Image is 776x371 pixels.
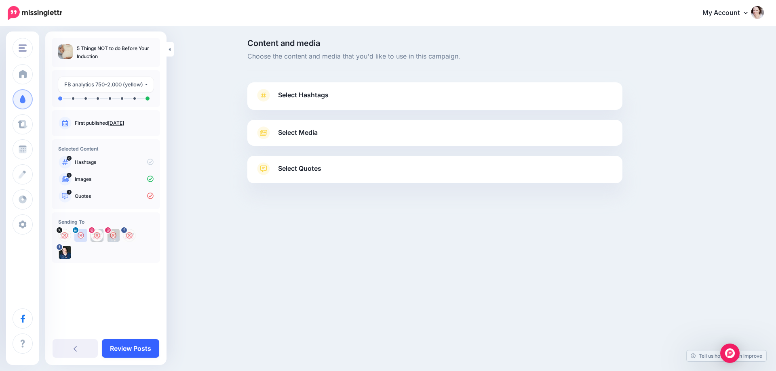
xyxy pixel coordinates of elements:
[255,89,614,110] a: Select Hashtags
[58,246,71,259] img: 293356615_413924647436347_5319703766953307182_n-bsa103635.jpg
[77,44,154,61] p: 5 Things NOT to do Before Your Induction
[67,173,72,178] span: 5
[75,119,154,127] p: First published
[67,190,72,195] span: 7
[75,176,154,183] p: Images
[58,44,73,59] img: 0840c2417e2e32554cca8e78c2e113d2_thumb.jpg
[107,229,120,242] img: 117675426_2401644286800900_3570104518066085037_n-bsa102293.jpg
[58,146,154,152] h4: Selected Content
[58,219,154,225] h4: Sending To
[19,44,27,52] img: menu.png
[108,120,124,126] a: [DATE]
[64,80,144,89] div: FB analytics 750-2,000 (yellow)
[75,193,154,200] p: Quotes
[247,51,622,62] span: Choose the content and media that you'd like to use in this campaign.
[278,90,329,101] span: Select Hashtags
[278,163,321,174] span: Select Quotes
[720,344,740,363] div: Open Intercom Messenger
[58,77,154,92] button: FB analytics 750-2,000 (yellow)
[123,229,136,242] img: 294267531_452028763599495_8356150534574631664_n-bsa103634.png
[8,6,62,20] img: Missinglettr
[694,3,764,23] a: My Account
[255,126,614,139] a: Select Media
[91,229,103,242] img: 171614132_153822223321940_582953623993691943_n-bsa102292.jpg
[67,156,72,161] span: 0
[687,350,766,361] a: Tell us how we can improve
[75,159,154,166] p: Hashtags
[58,229,71,242] img: Q47ZFdV9-23892.jpg
[74,229,87,242] img: user_default_image.png
[247,39,622,47] span: Content and media
[255,162,614,183] a: Select Quotes
[278,127,318,138] span: Select Media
